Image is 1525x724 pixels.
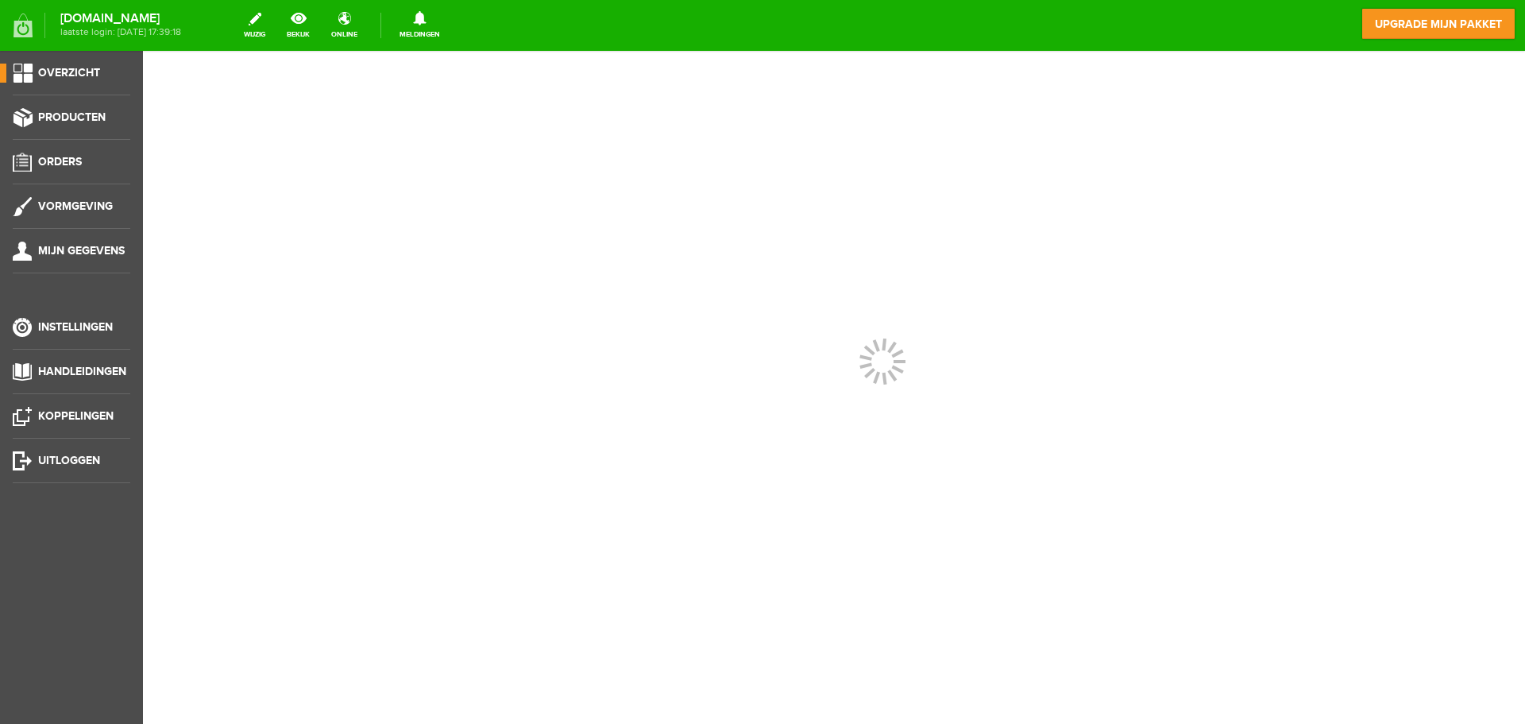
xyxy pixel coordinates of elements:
span: Mijn gegevens [38,244,125,257]
strong: [DOMAIN_NAME] [60,14,181,23]
span: Handleidingen [38,365,126,378]
span: Producten [38,110,106,124]
span: Instellingen [38,320,113,334]
a: online [322,8,367,43]
span: laatste login: [DATE] 17:39:18 [60,28,181,37]
span: Orders [38,155,82,168]
a: Meldingen [390,8,450,43]
a: upgrade mijn pakket [1361,8,1515,40]
a: wijzig [234,8,275,43]
a: bekijk [277,8,319,43]
span: Koppelingen [38,409,114,423]
span: Overzicht [38,66,100,79]
span: Vormgeving [38,199,113,213]
span: Uitloggen [38,454,100,467]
